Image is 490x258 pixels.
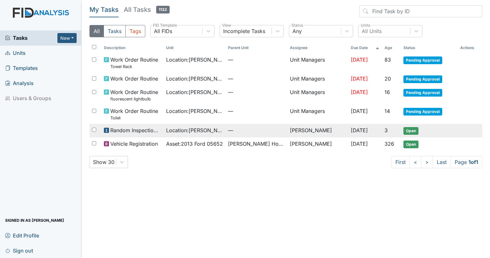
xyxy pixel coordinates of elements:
span: [DATE] [351,141,368,147]
th: Toggle SortBy [401,42,458,53]
button: All [89,25,104,37]
span: [DATE] [351,108,368,114]
div: Incomplete Tasks [223,27,265,35]
span: Units [5,48,26,58]
span: Work Order Routine fluorescent lightbulb [110,88,158,102]
span: Work Order Routine Toilet [110,107,158,121]
span: 1132 [156,6,170,13]
div: All FIDs [154,27,172,35]
span: [DATE] [351,75,368,82]
span: 16 [384,89,390,95]
th: Toggle SortBy [382,42,401,53]
small: Towel Rack [110,64,158,70]
small: fluorescent lightbulb [110,96,158,102]
span: Signed in as [PERSON_NAME] [5,215,64,225]
nav: task-pagination [391,156,482,168]
span: — [228,107,285,115]
td: Unit Managers [287,105,348,124]
span: Edit Profile [5,230,39,240]
span: — [228,88,285,96]
th: Assignee [287,42,348,53]
span: 20 [384,75,391,82]
button: Tags [125,25,145,37]
input: Toggle All Rows Selected [92,45,96,49]
a: > [421,156,433,168]
span: Sign out [5,245,33,255]
span: 83 [384,56,391,63]
div: Type filter [89,25,145,37]
span: [DATE] [351,56,368,63]
span: Location : [PERSON_NAME] House [166,75,223,82]
button: New [57,33,77,43]
span: [DATE] [351,89,368,95]
a: First [391,156,410,168]
span: Asset : 2013 Ford 05652 [166,140,223,148]
span: Pending Approval [403,75,442,83]
span: Location : [PERSON_NAME] House [166,126,223,134]
h5: All Tasks [124,5,170,14]
span: Templates [5,63,38,73]
strong: 1 of 1 [469,159,478,165]
span: Location : [PERSON_NAME] House [166,107,223,115]
span: Work Order Routine [110,75,158,82]
span: 326 [384,141,394,147]
h5: My Tasks [89,5,119,14]
th: Actions [458,42,482,53]
span: Analysis [5,78,34,88]
span: Pending Approval [403,89,442,97]
td: [PERSON_NAME] [287,124,348,137]
span: Location : [PERSON_NAME] House [166,88,223,96]
span: — [228,56,285,64]
th: Toggle SortBy [348,42,382,53]
th: Toggle SortBy [164,42,225,53]
a: Tasks [5,34,57,42]
th: Toggle SortBy [101,42,163,53]
span: Pending Approval [403,108,442,116]
span: Open [403,127,418,135]
span: 14 [384,108,390,114]
td: [PERSON_NAME] [287,137,348,151]
td: Unit Managers [287,53,348,72]
span: [DATE] [351,127,368,133]
div: Show 30 [93,158,114,166]
span: 3 [384,127,388,133]
span: Location : [PERSON_NAME] House [166,56,223,64]
span: Random Inspection for AM [110,126,161,134]
small: Toilet [110,115,158,121]
span: Page [451,156,482,168]
input: Find Task by ID [359,5,482,17]
span: Open [403,141,418,148]
span: Work Order Routine Towel Rack [110,56,158,70]
a: < [410,156,421,168]
button: Tasks [104,25,126,37]
span: — [228,75,285,82]
div: All Units [362,27,382,35]
th: Toggle SortBy [225,42,287,53]
div: Any [292,27,302,35]
td: Unit Managers [287,86,348,105]
a: Last [433,156,451,168]
span: [PERSON_NAME] House [228,140,285,148]
span: — [228,126,285,134]
span: Pending Approval [403,56,442,64]
span: Vehicle Registration [110,140,158,148]
td: Unit Managers [287,72,348,86]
